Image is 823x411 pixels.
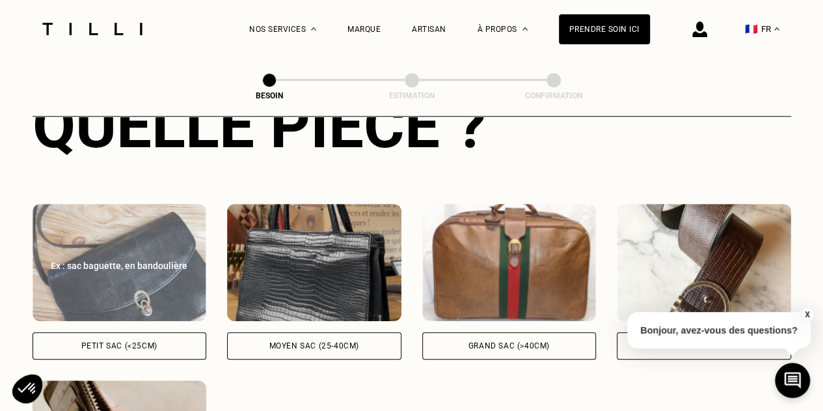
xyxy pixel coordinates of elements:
[33,89,791,162] div: Quelle pièce ?
[204,91,334,100] div: Besoin
[522,27,528,31] img: Menu déroulant à propos
[627,312,811,348] p: Bonjour, avez-vous des questions?
[347,25,381,34] a: Marque
[745,23,758,35] span: 🇫🇷
[422,204,597,321] img: Tilli retouche votre Grand sac (>40cm)
[617,204,791,321] img: Tilli retouche votre Ceinture
[774,27,779,31] img: menu déroulant
[412,25,446,34] a: Artisan
[692,21,707,37] img: icône connexion
[81,342,157,350] div: Petit sac (<25cm)
[33,204,207,321] img: Tilli retouche votre Petit sac (<25cm)
[227,204,401,321] img: Tilli retouche votre Moyen sac (25-40cm)
[489,91,619,100] div: Confirmation
[311,27,316,31] img: Menu déroulant
[347,91,477,100] div: Estimation
[800,307,813,322] button: X
[38,23,147,35] img: Logo du service de couturière Tilli
[468,342,550,350] div: Grand sac (>40cm)
[269,342,359,350] div: Moyen sac (25-40cm)
[559,14,650,44] a: Prendre soin ici
[47,259,193,272] div: Ex : sac baguette, en bandoulière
